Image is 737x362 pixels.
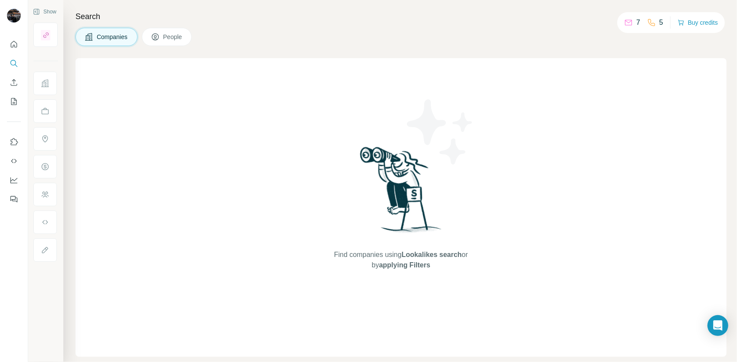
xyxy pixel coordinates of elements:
[356,145,446,241] img: Surfe Illustration - Woman searching with binoculars
[7,191,21,207] button: Feedback
[379,261,430,269] span: applying Filters
[678,16,718,29] button: Buy credits
[7,153,21,169] button: Use Surfe API
[7,172,21,188] button: Dashboard
[7,36,21,52] button: Quick start
[163,33,183,41] span: People
[27,5,62,18] button: Show
[7,9,21,23] img: Avatar
[97,33,128,41] span: Companies
[659,17,663,28] p: 5
[7,75,21,90] button: Enrich CSV
[7,134,21,150] button: Use Surfe on LinkedIn
[331,250,470,270] span: Find companies using or by
[402,251,462,258] span: Lookalikes search
[708,315,728,336] div: Open Intercom Messenger
[401,93,479,171] img: Surfe Illustration - Stars
[7,56,21,71] button: Search
[636,17,640,28] p: 7
[7,94,21,109] button: My lists
[75,10,727,23] h4: Search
